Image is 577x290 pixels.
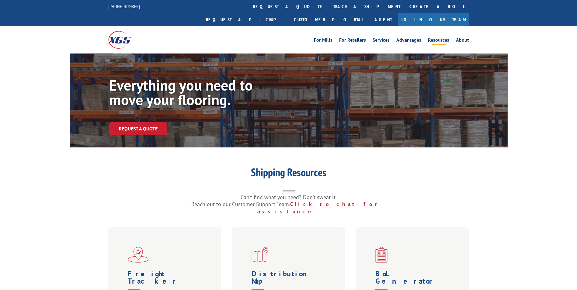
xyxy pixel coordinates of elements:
a: Agent [368,13,398,26]
a: For Retailers [339,38,366,44]
a: Join Our Team [398,13,469,26]
img: xgs-icon-flagship-distribution-model-red [128,247,149,263]
a: Advantages [396,38,421,44]
a: Request a pickup [201,13,289,26]
a: Services [373,38,390,44]
a: Resources [428,38,449,44]
h1: Shipping Resources [167,167,410,181]
p: Can’t find what you need? Don’t sweat it. Reach out to our Customer Support Team. [167,194,410,215]
a: Request a Quote [109,122,167,135]
a: About [456,38,469,44]
a: [PHONE_NUMBER] [108,3,140,9]
img: xgs-icon-bo-l-generator-red [375,247,388,263]
a: For Mills [314,38,332,44]
a: Customer Portal [289,13,368,26]
h1: Everything you need to move your flooring. [109,78,292,110]
img: xgs-icon-distribution-map-red [252,247,268,263]
a: Click to chat for assistance. [257,201,386,215]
